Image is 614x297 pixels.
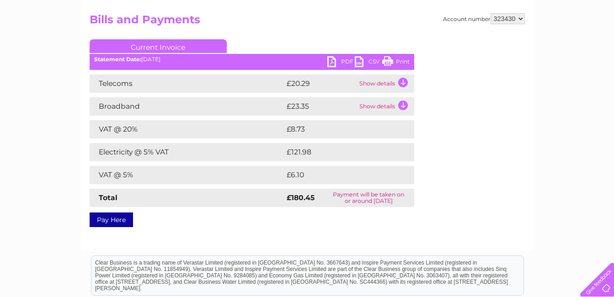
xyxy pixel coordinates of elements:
td: Payment will be taken on or around [DATE] [323,189,414,207]
a: Current Invoice [90,39,227,53]
td: £6.10 [284,166,392,184]
div: [DATE] [90,56,414,63]
td: £121.98 [284,143,397,161]
td: £20.29 [284,74,357,93]
a: PDF [327,56,355,69]
a: 0333 014 3131 [442,5,505,16]
strong: Total [99,193,117,202]
td: VAT @ 20% [90,120,284,138]
a: Water [453,39,470,46]
a: Telecoms [502,39,529,46]
a: Energy [476,39,496,46]
td: £8.73 [284,120,393,138]
a: Pay Here [90,212,133,227]
strong: £180.45 [287,193,315,202]
td: Show details [357,97,414,116]
h2: Bills and Payments [90,13,525,31]
td: £23.35 [284,97,357,116]
a: Print [382,56,410,69]
div: Clear Business is a trading name of Verastar Limited (registered in [GEOGRAPHIC_DATA] No. 3667643... [91,5,523,44]
img: logo.png [21,24,68,52]
a: Log out [584,39,605,46]
td: Electricity @ 5% VAT [90,143,284,161]
td: Show details [357,74,414,93]
a: CSV [355,56,382,69]
div: Account number [443,13,525,24]
td: Broadband [90,97,284,116]
a: Blog [534,39,548,46]
td: VAT @ 5% [90,166,284,184]
a: Contact [553,39,576,46]
td: Telecoms [90,74,284,93]
b: Statement Date: [94,56,141,63]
